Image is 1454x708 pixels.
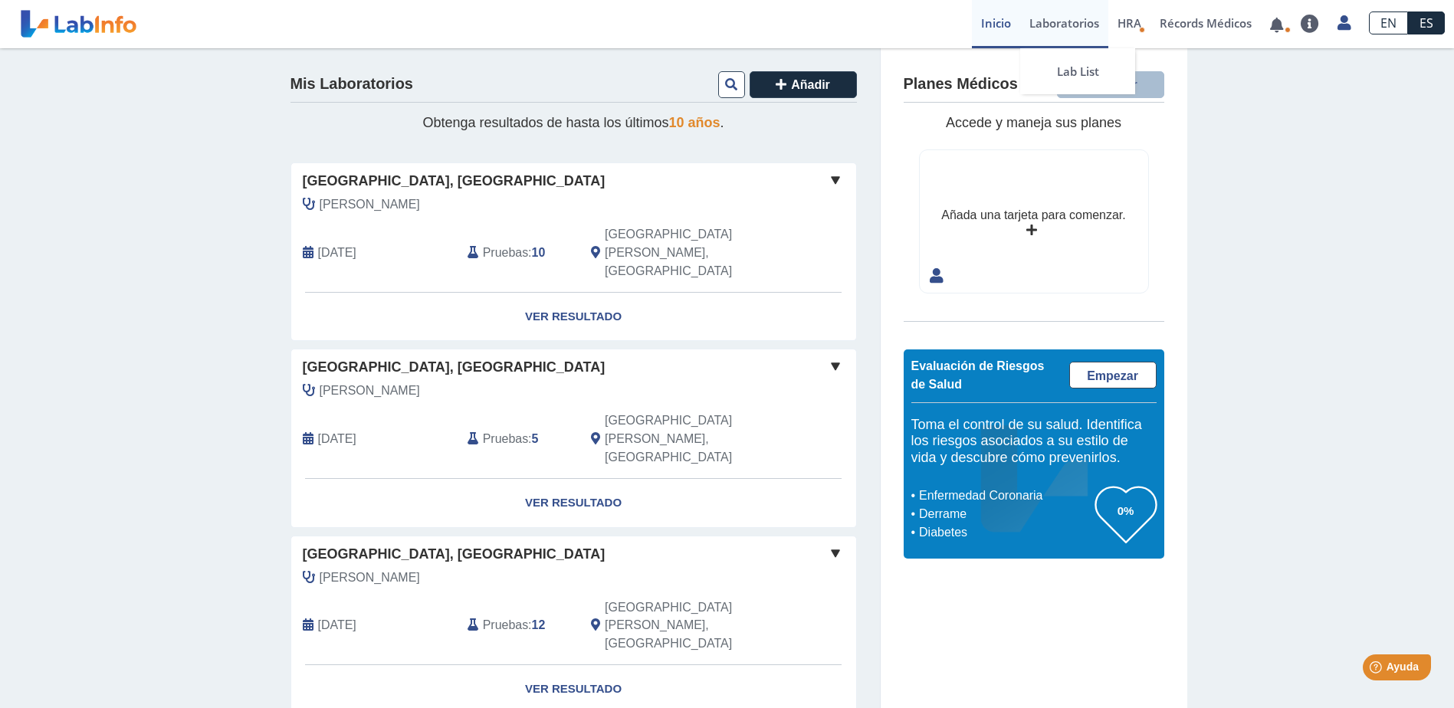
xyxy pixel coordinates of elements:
span: Rodriguez, Gloria [320,569,420,587]
span: 2025-09-03 [318,244,356,262]
span: Colon, Jorge [320,382,420,400]
a: EN [1369,11,1408,34]
li: Diabetes [915,523,1095,542]
b: 5 [532,432,539,445]
span: [GEOGRAPHIC_DATA], [GEOGRAPHIC_DATA] [303,544,606,565]
span: Pruebas [483,430,528,448]
span: Rodriguez, Gloria [320,195,420,214]
div: : [456,225,579,280]
span: Añadir [791,78,830,91]
span: 2025-02-24 [318,616,356,634]
span: San Juan, PR [605,225,774,280]
b: 12 [532,618,546,631]
div: : [456,411,579,467]
div: Añada una tarjeta para comenzar. [941,206,1125,225]
a: Lab List [1020,48,1135,94]
span: [GEOGRAPHIC_DATA], [GEOGRAPHIC_DATA] [303,171,606,192]
span: Accede y maneja sus planes [946,115,1121,130]
b: 10 [532,246,546,259]
span: HRA [1118,15,1141,31]
li: Derrame [915,505,1095,523]
span: Empezar [1087,369,1138,382]
span: 2025-06-03 [318,430,356,448]
h4: Planes Médicos [904,75,1018,93]
span: [GEOGRAPHIC_DATA], [GEOGRAPHIC_DATA] [303,357,606,378]
span: 10 años [669,115,720,130]
span: San Juan, PR [605,598,774,654]
span: Pruebas [483,616,528,634]
span: Obtenga resultados de hasta los últimos . [422,115,724,130]
span: Evaluación de Riesgos de Salud [911,359,1045,391]
h5: Toma el control de su salud. Identifica los riesgos asociados a su estilo de vida y descubre cómo... [911,417,1157,467]
li: Enfermedad Coronaria [915,487,1095,505]
h3: 0% [1095,501,1157,520]
div: : [456,598,579,654]
span: Pruebas [483,244,528,262]
a: Ver Resultado [291,479,856,527]
h4: Mis Laboratorios [290,75,413,93]
a: ES [1408,11,1445,34]
span: San Juan, PR [605,411,774,467]
iframe: Help widget launcher [1318,648,1437,691]
a: Ver Resultado [291,293,856,341]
